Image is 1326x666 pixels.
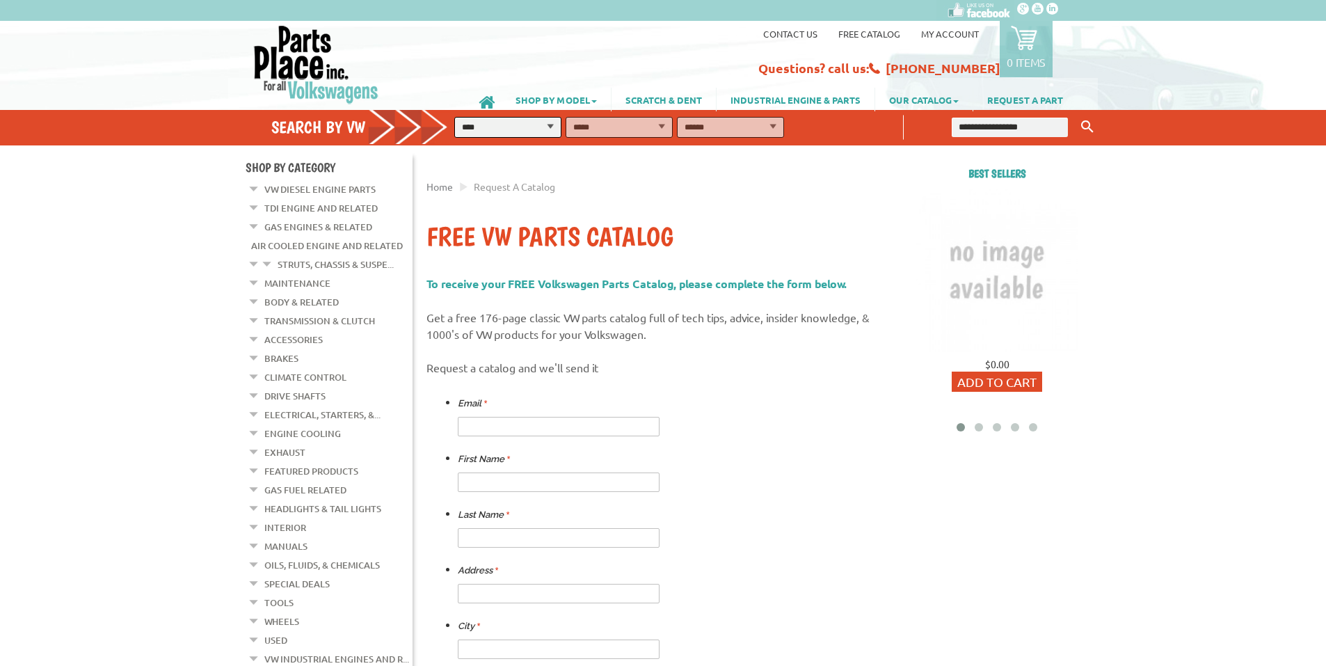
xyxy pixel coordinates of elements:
a: Brakes [264,349,298,367]
label: Email [458,395,487,412]
a: Drive Shafts [264,387,326,405]
a: Wheels [264,612,299,631]
span: Add to Cart [957,374,1037,389]
a: Oils, Fluids, & Chemicals [264,556,380,574]
h4: Shop By Category [246,160,413,175]
p: 0 items [1007,55,1046,69]
a: Featured Products [264,462,358,480]
a: Gas Fuel Related [264,481,346,499]
a: Maintenance [264,274,330,292]
label: First Name [458,451,510,468]
a: Gas Engines & Related [264,218,372,236]
a: REQUEST A PART [973,88,1077,111]
a: OUR CATALOG [875,88,973,111]
a: Climate Control [264,368,346,386]
span: $0.00 [985,358,1009,370]
h2: Best sellers [913,167,1080,180]
a: TDI Engine and Related [264,199,378,217]
p: Get a free 176-page classic VW parts catalog full of tech tips, advice, insider knowledge, & 1000... [426,309,900,342]
span: To receive your FREE Volkswagen Parts Catalog, please complete the form below. [426,276,847,291]
a: Tools [264,594,294,612]
a: Interior [264,518,306,537]
a: Contact us [763,28,817,40]
a: SCRATCH & DENT [612,88,716,111]
img: Parts Place Inc! [253,24,380,104]
a: My Account [921,28,979,40]
a: Free Catalog [838,28,900,40]
a: SHOP BY MODEL [502,88,611,111]
h1: Free VW Parts Catalog [426,221,900,254]
a: Accessories [264,331,323,349]
a: Body & Related [264,293,339,311]
label: Last Name [458,507,509,523]
a: Headlights & Tail Lights [264,500,381,518]
label: Address [458,562,498,579]
a: Special Deals [264,575,330,593]
p: Request a catalog and we'll send it [426,359,900,376]
a: Transmission & Clutch [264,312,375,330]
button: Add to Cart [952,372,1042,392]
a: Air Cooled Engine and Related [251,237,403,255]
label: City [458,618,480,635]
a: Exhaust [264,443,305,461]
a: Engine Cooling [264,425,341,443]
a: Struts, Chassis & Suspe... [278,255,394,273]
button: Keyword Search [1077,116,1098,138]
span: Request a Catalog [474,180,555,193]
a: Home [426,180,453,193]
a: 0 items [1000,21,1053,77]
a: Electrical, Starters, &... [264,406,381,424]
a: VW Diesel Engine Parts [264,180,376,198]
a: Used [264,631,287,649]
h4: Search by VW [271,117,462,137]
a: INDUSTRIAL ENGINE & PARTS [717,88,874,111]
a: Manuals [264,537,307,555]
